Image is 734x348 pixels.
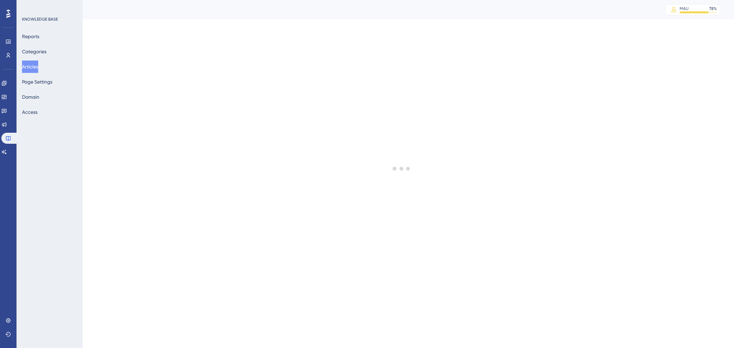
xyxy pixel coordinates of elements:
[22,76,52,88] button: Page Settings
[22,106,38,118] button: Access
[22,45,46,58] button: Categories
[22,17,58,22] div: KNOWLEDGE BASE
[22,30,39,43] button: Reports
[22,91,39,103] button: Domain
[680,6,689,11] div: MAU
[22,61,38,73] button: Articles
[709,6,717,11] div: 78 %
